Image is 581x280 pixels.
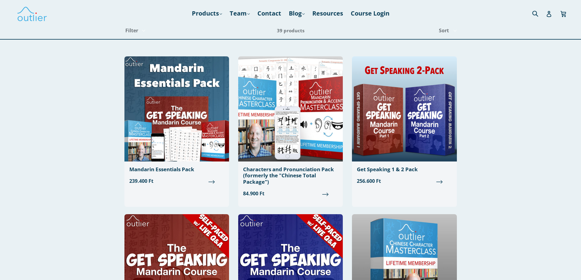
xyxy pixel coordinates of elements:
span: 39 products [277,27,304,34]
span: 84.900 Ft [243,190,338,197]
a: Characters and Pronunciation Pack (formerly the "Chinese Total Package") 84.900 Ft [238,56,343,202]
a: Course Login [348,8,393,19]
span: 239.400 Ft [129,177,224,185]
span: 256.600 Ft [357,177,452,185]
div: Mandarin Essentials Pack [129,166,224,172]
input: Search [531,7,547,19]
div: Get Speaking 1 & 2 Pack [357,166,452,172]
div: Characters and Pronunciation Pack (formerly the "Chinese Total Package") [243,166,338,185]
a: Blog [286,8,308,19]
a: Contact [254,8,284,19]
img: Chinese Total Package Outlier Linguistics [238,56,343,161]
a: Mandarin Essentials Pack 239.400 Ft [124,56,229,190]
a: Team [227,8,253,19]
img: Outlier Linguistics [17,5,47,22]
a: Resources [309,8,346,19]
img: Mandarin Essentials Pack [124,56,229,161]
a: Get Speaking 1 & 2 Pack 256.600 Ft [352,56,457,190]
img: Get Speaking 1 & 2 Pack [352,56,457,161]
a: Products [189,8,225,19]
